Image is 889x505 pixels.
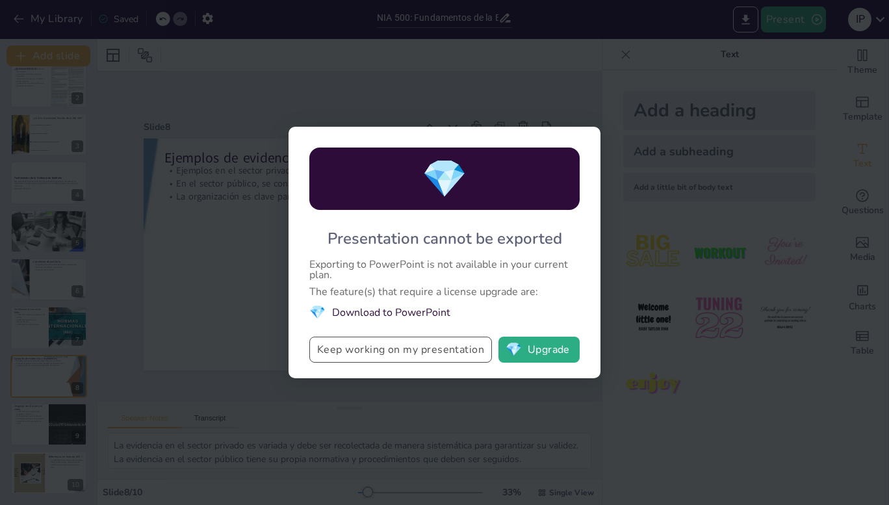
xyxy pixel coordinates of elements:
span: diamond [422,154,467,204]
li: Download to PowerPoint [309,304,580,321]
button: diamondUpgrade [498,337,580,363]
button: Keep working on my presentation [309,337,492,363]
span: diamond [506,343,522,356]
div: Presentation cannot be exported [328,228,562,249]
div: Exporting to PowerPoint is not available in your current plan. [309,259,580,280]
span: diamond [309,304,326,321]
div: The feature(s) that require a license upgrade are: [309,287,580,297]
